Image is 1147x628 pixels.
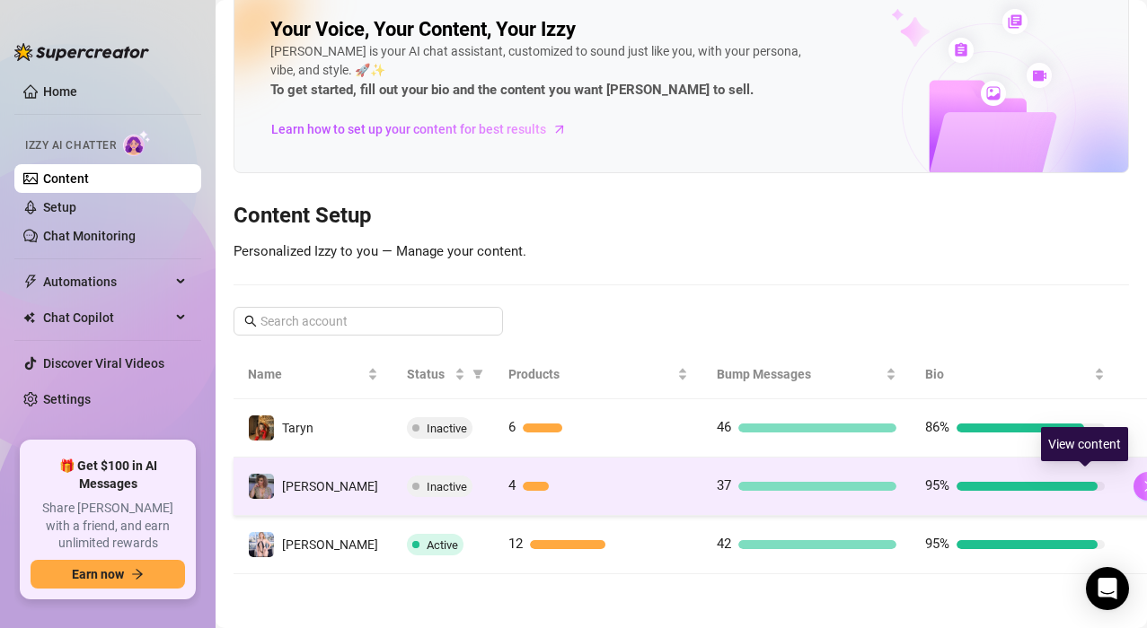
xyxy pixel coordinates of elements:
span: 95% [925,477,949,493]
span: Izzy AI Chatter [25,137,116,154]
th: Bump Messages [702,350,911,399]
span: Share [PERSON_NAME] with a friend, and earn unlimited rewards [31,500,185,553]
span: [PERSON_NAME] [282,537,378,552]
span: filter [469,361,487,388]
a: Settings [43,392,91,406]
span: 42 [717,536,731,552]
a: Home [43,84,77,99]
div: Open Intercom Messenger [1086,567,1129,610]
a: Setup [43,200,76,214]
span: 95% [925,536,949,552]
span: 4 [508,477,516,493]
span: 🎁 Get $100 in AI Messages [31,458,185,493]
button: Earn nowarrow-right [31,560,185,589]
span: search [244,315,257,327]
span: Learn how to set up your content for best results [271,119,546,139]
span: 86% [925,419,949,435]
span: Taryn [282,421,313,435]
th: Bio [911,350,1119,399]
span: 46 [717,419,731,435]
span: Automations [43,267,171,296]
span: Earn now [72,567,124,581]
span: 6 [508,419,516,435]
a: Content [43,171,89,186]
a: Discover Viral Videos [43,356,164,371]
th: Products [494,350,702,399]
h2: Your Voice, Your Content, Your Izzy [270,17,576,42]
span: arrow-right [131,568,144,580]
span: Status [407,364,451,384]
img: logo-BBDzfeDw.svg [14,43,149,61]
div: View content [1041,427,1128,461]
span: Chat Copilot [43,303,171,332]
span: Name [248,364,364,384]
span: Active [427,538,458,552]
span: 37 [717,477,731,493]
span: arrow-right [551,120,569,138]
span: Bio [925,364,1090,384]
strong: To get started, fill out your bio and the content you want [PERSON_NAME] to sell. [270,82,754,98]
th: Name [234,350,393,399]
span: [PERSON_NAME] [282,479,378,493]
span: Products [508,364,674,384]
div: [PERSON_NAME] is your AI chat assistant, customized to sound just like you, with your persona, vi... [270,42,809,101]
span: Inactive [427,422,467,435]
h3: Content Setup [234,202,1129,231]
th: Status [393,350,494,399]
img: AI Chatter [123,130,151,156]
img: Taryn [249,415,274,440]
input: Search account [260,311,478,331]
span: Personalized Izzy to you — Manage your content. [234,243,526,259]
img: Chat Copilot [23,311,35,324]
span: Inactive [427,480,467,493]
img: Sara [249,474,274,499]
span: Bump Messages [717,364,882,384]
span: 12 [508,536,523,552]
a: Chat Monitoring [43,229,136,243]
span: filter [472,369,483,379]
a: Learn how to set up your content for best results [270,115,580,144]
span: thunderbolt [23,275,38,289]
img: Sara [249,532,274,557]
